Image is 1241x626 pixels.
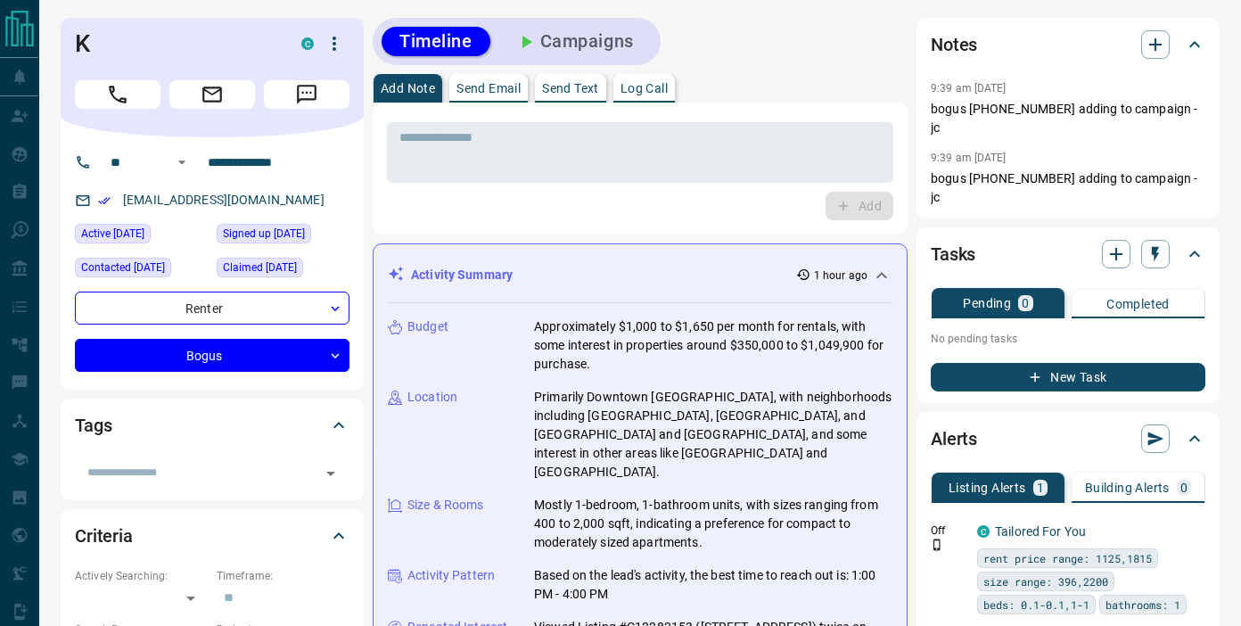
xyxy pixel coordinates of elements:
p: Timeframe: [217,568,349,584]
div: condos.ca [977,525,990,538]
div: Mon Feb 10 2025 [217,224,349,249]
p: Based on the lead's activity, the best time to reach out is: 1:00 PM - 4:00 PM [534,566,892,604]
div: Activity Summary1 hour ago [388,259,892,292]
h2: Alerts [931,424,977,453]
span: Active [DATE] [81,225,144,243]
button: Open [318,461,343,486]
h2: Tags [75,411,111,440]
p: Approximately $1,000 to $1,650 per month for rentals, with some interest in properties around $35... [534,317,892,374]
p: Send Text [542,82,599,95]
div: Criteria [75,515,349,557]
p: 9:39 am [DATE] [931,82,1007,95]
a: Tailored For You [995,524,1086,539]
p: 0 [1180,482,1188,494]
span: Call [75,80,160,109]
span: Claimed [DATE] [223,259,297,276]
p: Location [407,388,457,407]
div: Alerts [931,417,1205,460]
div: Tags [75,404,349,447]
span: Message [264,80,349,109]
span: size range: 396,2200 [983,572,1108,590]
p: Off [931,523,966,539]
div: Tasks [931,233,1205,276]
p: bogus [PHONE_NUMBER] adding to campaign - jc [931,100,1205,137]
div: Renter [75,292,349,325]
p: 9:39 am [DATE] [931,152,1007,164]
span: rent price range: 1125,1815 [983,549,1152,567]
p: 0 [1022,297,1029,309]
p: Log Call [620,82,668,95]
button: Timeline [382,27,490,56]
h1: K [75,29,275,58]
p: Send Email [456,82,521,95]
p: Pending [963,297,1011,309]
div: Notes [931,23,1205,66]
p: Primarily Downtown [GEOGRAPHIC_DATA], with neighborhoods including [GEOGRAPHIC_DATA], [GEOGRAPHIC... [534,388,892,482]
span: bathrooms: 1 [1105,596,1180,614]
p: Budget [407,317,448,336]
span: beds: 0.1-0.1,1-1 [983,596,1089,614]
p: Size & Rooms [407,496,484,515]
p: Mostly 1-bedroom, 1-bathroom units, with sizes ranging from 400 to 2,000 sqft, indicating a prefe... [534,496,892,552]
span: Contacted [DATE] [81,259,165,276]
div: Wed May 21 2025 [217,258,349,283]
div: Wed May 21 2025 [75,258,208,283]
p: Completed [1106,298,1170,310]
p: Activity Summary [411,266,513,284]
div: condos.ca [301,37,314,50]
p: Add Note [381,82,435,95]
a: [EMAIL_ADDRESS][DOMAIN_NAME] [123,193,325,207]
svg: Push Notification Only [931,539,943,551]
p: Activity Pattern [407,566,495,585]
p: No pending tasks [931,325,1205,352]
p: Listing Alerts [949,482,1026,494]
button: Campaigns [497,27,652,56]
span: Email [169,80,255,109]
div: Bogus [75,339,349,372]
p: bogus [PHONE_NUMBER] adding to campaign - jc [931,169,1205,207]
svg: Email Verified [98,194,111,207]
button: Open [171,152,193,173]
div: Sun Sep 14 2025 [75,224,208,249]
h2: Tasks [931,240,975,268]
span: Signed up [DATE] [223,225,305,243]
p: 1 [1037,482,1044,494]
h2: Notes [931,30,977,59]
h2: Criteria [75,522,133,550]
p: Actively Searching: [75,568,208,584]
button: New Task [931,363,1205,391]
p: Building Alerts [1085,482,1170,494]
p: 1 hour ago [814,268,867,284]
